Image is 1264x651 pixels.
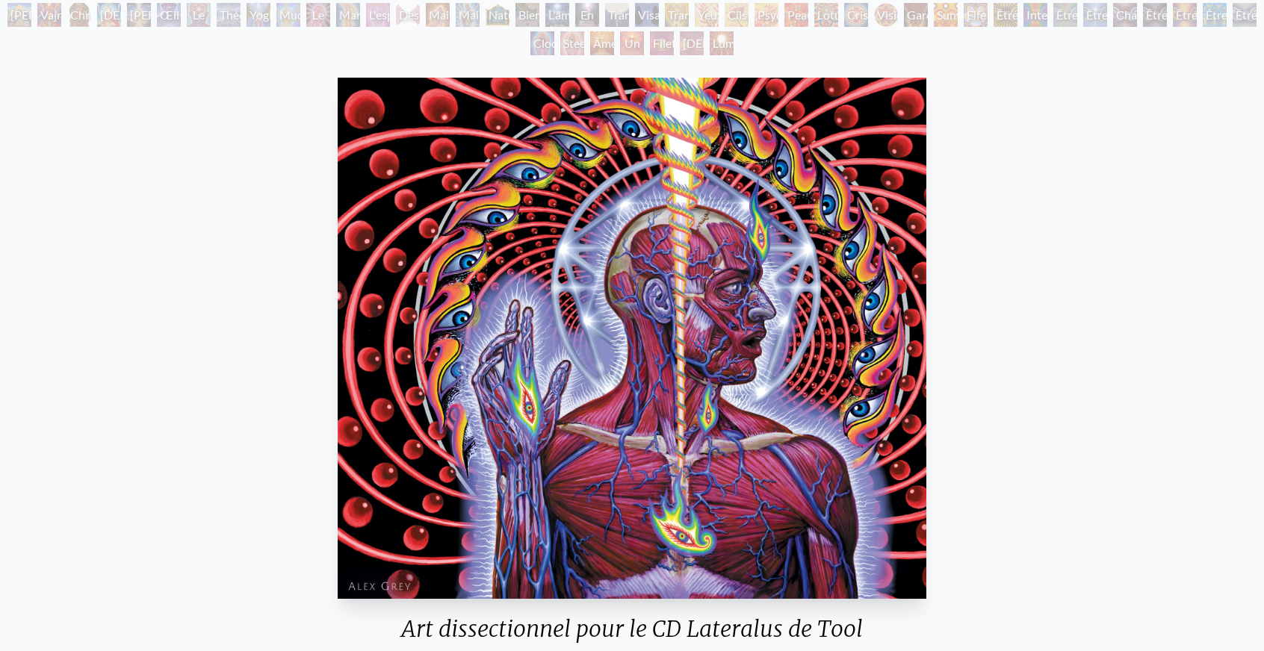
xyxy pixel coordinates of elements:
font: [PERSON_NAME] [10,7,104,22]
font: [DEMOGRAPHIC_DATA] lui-même [683,36,815,86]
font: Mains en prière [429,7,461,57]
font: [PERSON_NAME] [130,7,223,22]
font: Visage original [638,7,677,40]
font: Elfe cosmique [967,7,1016,40]
font: Yeux fractals [698,7,736,40]
font: Être Vajra [1146,7,1173,40]
font: L'âme trouve son chemin [548,7,586,75]
font: Vajra Guru [40,7,67,40]
font: L'esprit anime la chair [369,7,406,75]
font: Lotus spectral [817,7,858,40]
font: Théologue [220,7,274,22]
font: Steeplehead 2 [563,36,627,68]
font: Peau d'ange [787,7,821,40]
font: [DEMOGRAPHIC_DATA] [100,7,232,22]
font: Marche sur le feu [339,7,379,75]
font: Chant de l'Être Vajra [1116,7,1148,75]
font: Être maya [1206,7,1233,40]
font: Être du Bardo [997,7,1028,57]
font: Mudra [279,7,315,22]
font: Gardien de la vision infinie [907,7,949,93]
font: Être de diamant [1086,7,1129,57]
font: Œil mystique [160,7,208,40]
font: Cils Ophanic [728,7,772,40]
font: Nature de l'esprit [489,7,525,57]
img: tool-dissectional-alex-grey-watermarked.jpg [338,78,926,599]
font: Filet de l'Être [653,36,681,86]
font: Yogi et la sphère de Möbius [250,7,289,111]
font: Clocher 1 [533,36,574,68]
font: Psychomicrographie d'une pointe de plume de [PERSON_NAME] fractale [758,7,863,147]
font: Christ cosmique [70,7,120,40]
font: Transfiguration [608,7,687,22]
font: Un [625,36,640,50]
font: Âme suprême [593,36,638,68]
font: Sunyata [937,7,979,22]
font: Cristal de vision [847,7,882,57]
font: Bienveillance [518,7,586,22]
font: Vision [PERSON_NAME] [877,7,970,40]
font: Lumière blanche [713,36,755,68]
font: Interêtre [1026,7,1073,22]
font: Des mains qui voient [399,7,432,75]
font: Être d'écriture secrète [1176,7,1225,57]
font: Être joyau [1056,7,1085,40]
font: Art dissectionnel pour le CD Lateralus de Tool [401,614,863,643]
font: Main bénissante [459,7,515,40]
font: Transport séraphique amarré au Troisième Œil [668,7,725,111]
